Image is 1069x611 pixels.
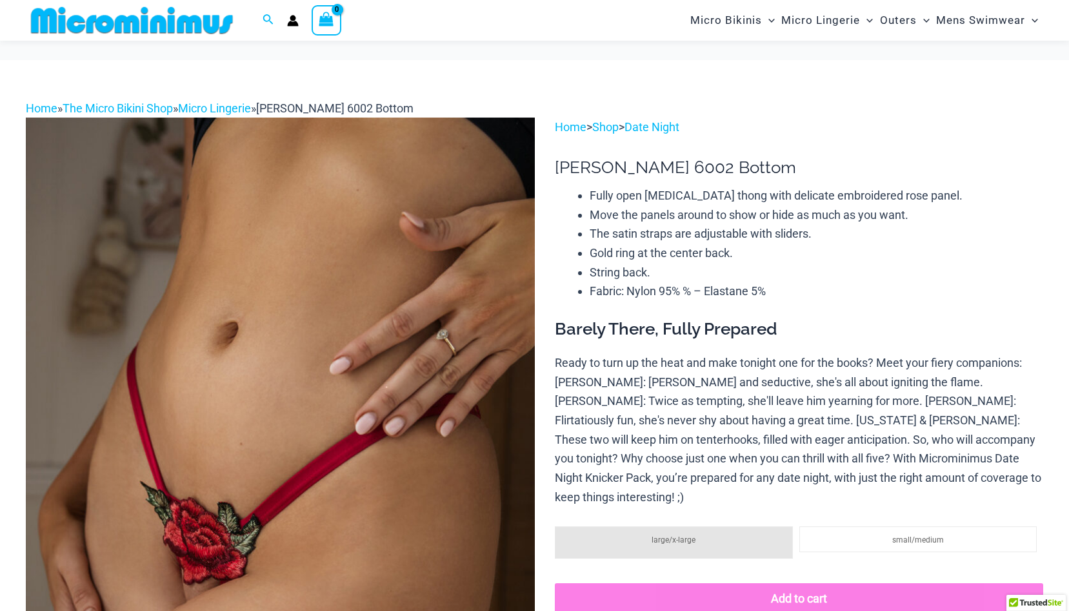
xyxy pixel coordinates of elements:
[590,186,1043,205] li: Fully open [MEDICAL_DATA] thong with delicate embroidered rose panel.
[877,4,933,37] a: OutersMenu ToggleMenu Toggle
[624,120,679,134] a: Date Night
[880,4,917,37] span: Outers
[685,2,1043,39] nav: Site Navigation
[590,205,1043,225] li: Move the panels around to show or hide as much as you want.
[762,4,775,37] span: Menu Toggle
[287,15,299,26] a: Account icon link
[263,12,274,28] a: Search icon link
[590,224,1043,243] li: The satin straps are adjustable with sliders.
[687,4,778,37] a: Micro BikinisMenu ToggleMenu Toggle
[555,158,1043,178] h1: [PERSON_NAME] 6002 Bottom
[63,101,173,115] a: The Micro Bikini Shop
[590,282,1043,301] li: Fabric: Nylon 95% % – Elastane 5%
[256,101,414,115] span: [PERSON_NAME] 6002 Bottom
[933,4,1041,37] a: Mens SwimwearMenu ToggleMenu Toggle
[936,4,1025,37] span: Mens Swimwear
[312,5,341,35] a: View Shopping Cart, empty
[1025,4,1038,37] span: Menu Toggle
[555,526,792,559] li: large/x-large
[555,120,586,134] a: Home
[590,263,1043,282] li: String back.
[917,4,930,37] span: Menu Toggle
[778,4,876,37] a: Micro LingerieMenu ToggleMenu Toggle
[892,535,944,544] span: small/medium
[781,4,860,37] span: Micro Lingerie
[26,101,414,115] span: » » »
[590,243,1043,263] li: Gold ring at the center back.
[860,4,873,37] span: Menu Toggle
[555,318,1043,340] h3: Barely There, Fully Prepared
[799,526,1037,552] li: small/medium
[652,535,695,544] span: large/x-large
[555,118,1043,137] p: > >
[690,4,762,37] span: Micro Bikinis
[592,120,619,134] a: Shop
[555,353,1043,507] p: Ready to turn up the heat and make tonight one for the books? Meet your fiery companions: [PERSON...
[26,6,238,35] img: MM SHOP LOGO FLAT
[178,101,251,115] a: Micro Lingerie
[26,101,57,115] a: Home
